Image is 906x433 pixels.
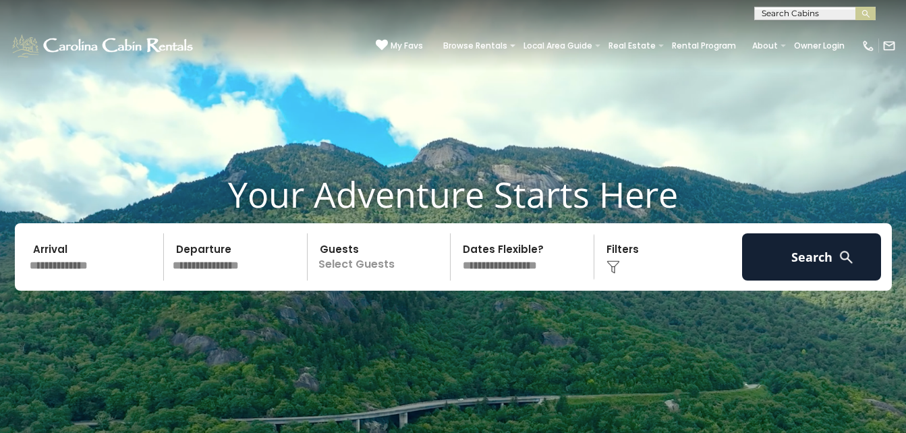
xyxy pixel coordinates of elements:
a: My Favs [376,39,423,53]
a: Local Area Guide [517,36,599,55]
a: Rental Program [665,36,743,55]
h1: Your Adventure Starts Here [10,173,896,215]
button: Search [742,233,882,281]
img: search-regular-white.png [838,249,855,266]
a: Browse Rentals [436,36,514,55]
a: About [745,36,785,55]
a: Owner Login [787,36,851,55]
a: Real Estate [602,36,662,55]
img: mail-regular-white.png [882,39,896,53]
span: My Favs [391,40,423,52]
img: phone-regular-white.png [861,39,875,53]
p: Select Guests [312,233,451,281]
img: White-1-1-2.png [10,32,197,59]
img: filter--v1.png [606,260,620,274]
